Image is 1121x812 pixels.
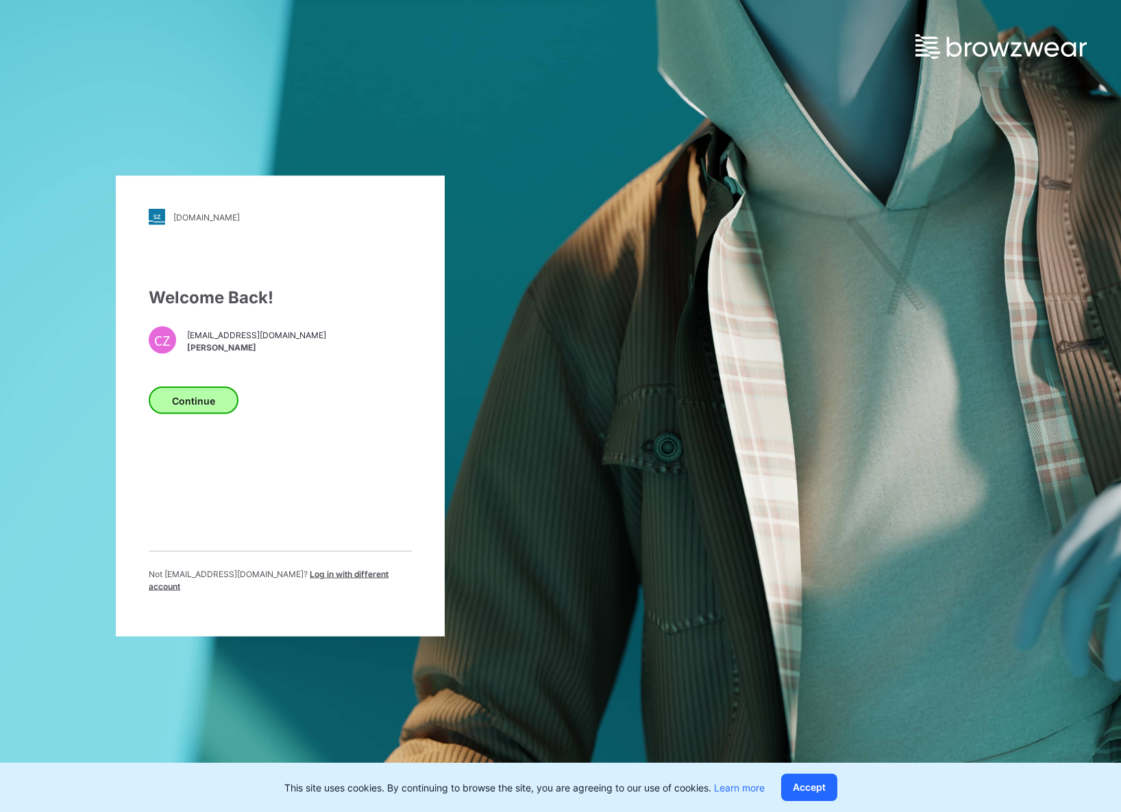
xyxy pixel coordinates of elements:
[149,286,412,310] div: Welcome Back!
[149,327,176,354] div: CZ
[781,774,837,801] button: Accept
[187,341,326,353] span: [PERSON_NAME]
[187,329,326,341] span: [EMAIL_ADDRESS][DOMAIN_NAME]
[714,782,765,794] a: Learn more
[173,212,240,222] div: [DOMAIN_NAME]
[149,209,165,225] img: stylezone-logo.562084cfcfab977791bfbf7441f1a819.svg
[284,781,765,795] p: This site uses cookies. By continuing to browse the site, you are agreeing to our use of cookies.
[149,568,412,593] p: Not [EMAIL_ADDRESS][DOMAIN_NAME] ?
[915,34,1087,59] img: browzwear-logo.e42bd6dac1945053ebaf764b6aa21510.svg
[149,387,238,414] button: Continue
[149,209,412,225] a: [DOMAIN_NAME]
